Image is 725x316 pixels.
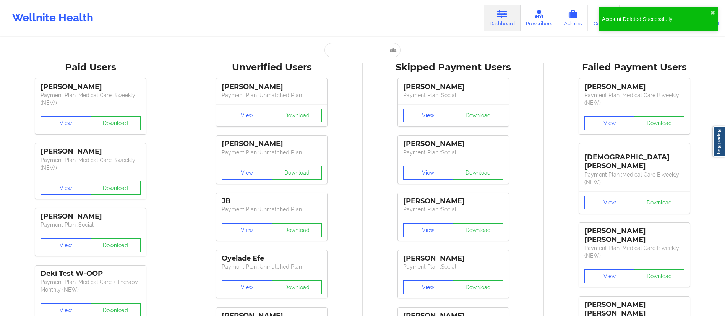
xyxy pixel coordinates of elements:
div: Skipped Payment Users [368,62,538,73]
button: Download [91,181,141,195]
p: Payment Plan : Medical Care Biweekly (NEW) [584,171,684,186]
button: View [584,196,635,209]
p: Payment Plan : Social [403,91,503,99]
button: Download [272,223,322,237]
a: Report Bug [713,126,725,157]
p: Payment Plan : Medical Care Biweekly (NEW) [41,156,141,172]
div: [PERSON_NAME] [PERSON_NAME] [584,227,684,244]
div: [PERSON_NAME] [403,197,503,206]
div: [PERSON_NAME] [41,212,141,221]
div: Failed Payment Users [549,62,720,73]
p: Payment Plan : Medical Care + Therapy Monthly (NEW) [41,278,141,293]
p: Payment Plan : Social [41,221,141,228]
div: Paid Users [5,62,176,73]
a: Admins [558,5,588,31]
div: Deki Test W-OOP [41,269,141,278]
button: View [41,116,91,130]
div: JB [222,197,322,206]
button: Download [453,109,503,122]
button: Download [91,116,141,130]
button: Download [634,116,684,130]
button: Download [272,280,322,294]
button: View [222,109,272,122]
button: View [584,269,635,283]
button: Download [634,269,684,283]
div: [PERSON_NAME] [403,139,503,148]
button: View [403,166,454,180]
button: View [41,181,91,195]
p: Payment Plan : Unmatched Plan [222,91,322,99]
button: View [222,166,272,180]
div: [PERSON_NAME] [403,83,503,91]
button: close [710,10,715,16]
a: Prescribers [521,5,558,31]
button: Download [634,196,684,209]
button: View [41,238,91,252]
div: [PERSON_NAME] [41,147,141,156]
div: [PERSON_NAME] [222,139,322,148]
button: Download [91,238,141,252]
p: Payment Plan : Unmatched Plan [222,263,322,271]
button: Download [453,280,503,294]
p: Payment Plan : Social [403,149,503,156]
button: View [403,280,454,294]
p: Payment Plan : Medical Care Biweekly (NEW) [584,244,684,259]
p: Payment Plan : Medical Care Biweekly (NEW) [584,91,684,107]
div: [PERSON_NAME] [41,83,141,91]
button: Download [453,223,503,237]
div: Unverified Users [187,62,357,73]
p: Payment Plan : Social [403,263,503,271]
div: [DEMOGRAPHIC_DATA][PERSON_NAME] [584,147,684,170]
button: View [222,223,272,237]
p: Payment Plan : Medical Care Biweekly (NEW) [41,91,141,107]
p: Payment Plan : Social [403,206,503,213]
a: Coaches [588,5,620,31]
button: View [584,116,635,130]
button: Download [272,166,322,180]
a: Dashboard [484,5,521,31]
button: View [403,223,454,237]
button: View [403,109,454,122]
div: Account Deleted Successfully [602,15,710,23]
div: [PERSON_NAME] [403,254,503,263]
div: [PERSON_NAME] [222,83,322,91]
p: Payment Plan : Unmatched Plan [222,206,322,213]
p: Payment Plan : Unmatched Plan [222,149,322,156]
button: View [222,280,272,294]
div: Oyelade Efe [222,254,322,263]
button: Download [272,109,322,122]
button: Download [453,166,503,180]
div: [PERSON_NAME] [584,83,684,91]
